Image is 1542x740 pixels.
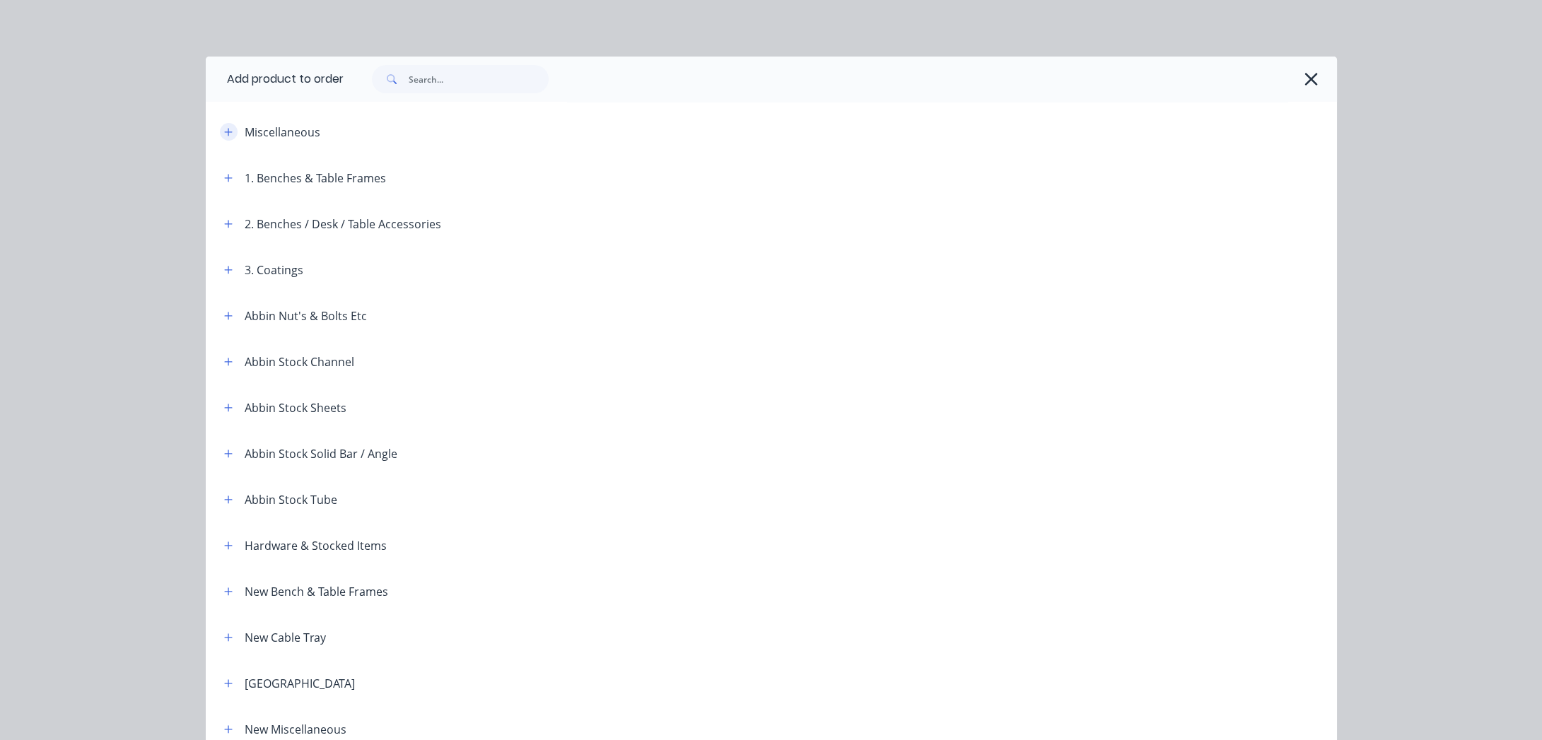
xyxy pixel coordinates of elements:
div: Abbin Stock Channel [245,353,354,370]
div: 1. Benches & Table Frames [245,170,386,187]
div: Hardware & Stocked Items [245,537,387,554]
div: Add product to order [206,57,344,102]
div: Miscellaneous [245,124,320,141]
div: New Miscellaneous [245,721,346,738]
div: 2. Benches / Desk / Table Accessories [245,216,441,233]
input: Search... [409,65,549,93]
div: Abbin Stock Solid Bar / Angle [245,445,397,462]
div: New Bench & Table Frames [245,583,388,600]
div: Abbin Nut's & Bolts Etc [245,307,367,324]
div: New Cable Tray [245,629,326,646]
div: Abbin Stock Tube [245,491,337,508]
div: [GEOGRAPHIC_DATA] [245,675,355,692]
div: Abbin Stock Sheets [245,399,346,416]
div: 3. Coatings [245,262,303,278]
